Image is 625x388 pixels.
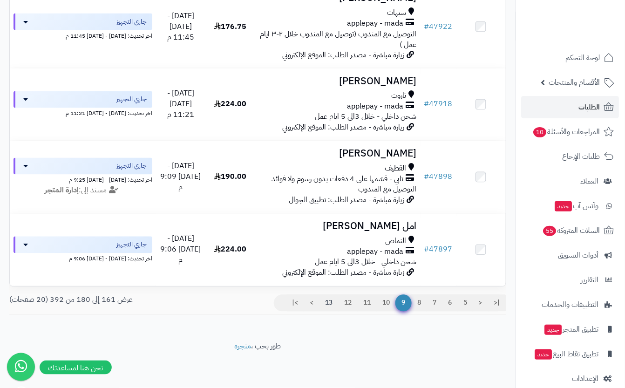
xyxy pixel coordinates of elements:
a: 10 [376,295,396,312]
span: 176.75 [214,21,246,32]
span: زيارة مباشرة - مصدر الطلب: تطبيق الجوال [289,195,405,206]
span: 55 [543,226,557,236]
span: [DATE] - [DATE] 9:09 م [161,161,201,193]
span: تطبيق نقاط البيع [534,347,599,361]
a: متجرة [235,341,251,352]
a: 11 [357,295,377,312]
a: أدوات التسويق [522,244,619,266]
span: الأقسام والمنتجات [549,76,600,89]
a: 13 [319,295,339,312]
a: 8 [411,295,427,312]
span: سيهات [387,7,407,18]
span: التوصيل مع المندوب [359,184,417,195]
a: > [304,295,319,312]
span: التقارير [581,273,599,286]
span: [DATE] - [DATE] 11:45 م [167,10,194,43]
span: زيارة مباشرة - مصدر الطلب: الموقع الإلكتروني [283,267,405,279]
span: # [424,244,429,255]
img: logo-2.png [562,23,616,42]
span: [DATE] - [DATE] 9:06 م [161,233,201,266]
span: جاري التجهيز [116,95,147,104]
a: 12 [338,295,358,312]
span: جديد [555,201,572,211]
span: جديد [535,349,552,360]
strong: إدارة المتجر [45,185,79,196]
div: مسند إلى: [7,185,159,196]
a: طلبات الإرجاع [522,145,619,168]
a: وآتس آبجديد [522,195,619,217]
a: 5 [457,295,473,312]
span: جاري التجهيز [116,240,147,250]
span: التطبيقات والخدمات [542,298,599,311]
span: المراجعات والأسئلة [533,125,600,138]
span: طلبات الإرجاع [563,150,600,163]
span: جاري التجهيز [116,162,147,171]
span: 190.00 [214,171,246,183]
span: applepay - mada [347,102,404,112]
a: لوحة التحكم [522,47,619,69]
span: # [424,21,429,32]
span: زيارة مباشرة - مصدر الطلب: الموقع الإلكتروني [283,49,405,61]
a: 7 [427,295,442,312]
span: التوصيل مع المندوب (توصيل مع المندوب خلال ٢-٣ ايام عمل ) [260,28,417,50]
a: #47918 [424,99,453,110]
a: #47897 [424,244,453,255]
span: أدوات التسويق [558,249,599,262]
span: 10 [534,127,547,137]
span: 224.00 [214,244,246,255]
div: اخر تحديث: [DATE] - [DATE] 9:06 م [14,253,152,263]
span: شحن داخلي - خلال 3الى 5 ايام عمل [315,111,417,123]
span: [DATE] - [DATE] 11:21 م [167,88,194,121]
h3: امل [PERSON_NAME] [259,221,417,232]
span: تاروت [392,91,407,102]
a: |< [488,295,506,312]
a: السلات المتروكة55 [522,219,619,242]
span: تطبيق المتجر [544,323,599,336]
span: 9 [395,295,412,312]
div: اخر تحديث: [DATE] - [DATE] 9:25 م [14,175,152,184]
a: #47922 [424,21,453,32]
span: # [424,171,429,183]
a: 6 [442,295,458,312]
span: applepay - mada [347,247,404,258]
span: جاري التجهيز [116,17,147,27]
span: القطيف [385,163,407,174]
a: >| [286,295,304,312]
a: تطبيق المتجرجديد [522,318,619,340]
a: < [473,295,489,312]
span: # [424,99,429,110]
a: الطلبات [522,96,619,118]
span: applepay - mada [347,18,404,29]
a: #47898 [424,171,453,183]
span: جديد [545,325,562,335]
a: التقارير [522,269,619,291]
h3: [PERSON_NAME] [259,76,417,87]
span: العملاء [581,175,599,188]
div: اخر تحديث: [DATE] - [DATE] 11:45 م [14,30,152,40]
span: شحن داخلي - خلال 3الى 5 ايام عمل [315,257,417,268]
a: العملاء [522,170,619,192]
span: تابي - قسّمها على 4 دفعات بدون رسوم ولا فوائد [272,174,404,185]
span: الإعدادات [572,372,599,385]
span: الطلبات [579,101,600,114]
span: وآتس آب [554,199,599,212]
h3: [PERSON_NAME] [259,149,417,159]
a: تطبيق نقاط البيعجديد [522,343,619,365]
div: اخر تحديث: [DATE] - [DATE] 11:21 م [14,108,152,118]
span: النماص [386,236,407,247]
a: المراجعات والأسئلة10 [522,121,619,143]
a: التطبيقات والخدمات [522,293,619,316]
span: السلات المتروكة [543,224,600,237]
span: زيارة مباشرة - مصدر الطلب: الموقع الإلكتروني [283,122,405,133]
div: عرض 161 إلى 180 من 392 (20 صفحات) [2,295,258,306]
span: لوحة التحكم [566,51,600,64]
span: 224.00 [214,99,246,110]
